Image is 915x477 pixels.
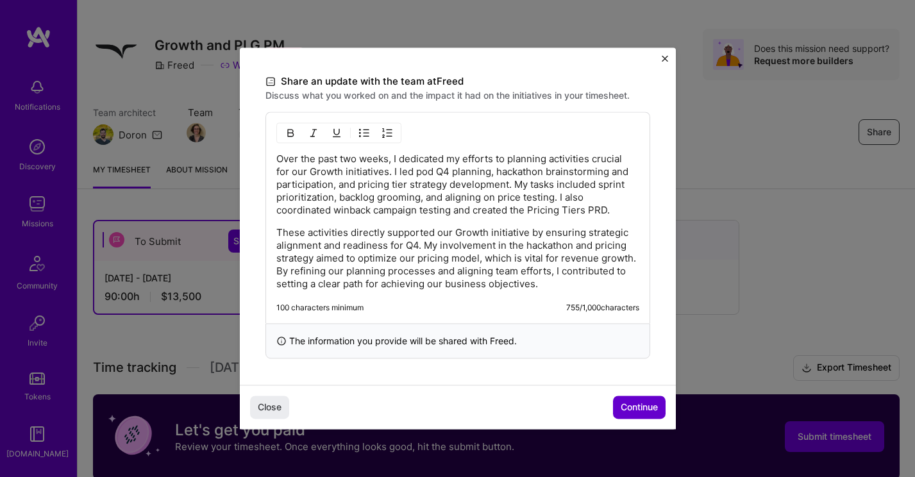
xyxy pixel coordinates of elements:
[285,128,296,138] img: Bold
[276,334,287,347] i: icon InfoBlack
[276,303,364,313] div: 100 characters minimum
[613,396,666,419] button: Continue
[276,226,639,290] p: These activities directly supported our Growth initiative by ensuring strategic alignment and rea...
[258,401,281,414] span: Close
[332,128,342,138] img: Underline
[359,128,369,138] img: UL
[566,303,639,313] div: 755 / 1,000 characters
[265,323,650,358] div: The information you provide will be shared with Freed .
[265,74,650,89] label: Share an update with the team at Freed
[308,128,319,138] img: Italic
[662,55,668,69] button: Close
[382,128,392,138] img: OL
[265,89,650,101] label: Discuss what you worked on and the impact it had on the initiatives in your timesheet.
[250,396,289,419] button: Close
[276,153,639,217] p: Over the past two weeks, I dedicated my efforts to planning activities crucial for our Growth ini...
[265,74,276,89] i: icon DocumentBlack
[350,125,351,140] img: Divider
[621,401,658,414] span: Continue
